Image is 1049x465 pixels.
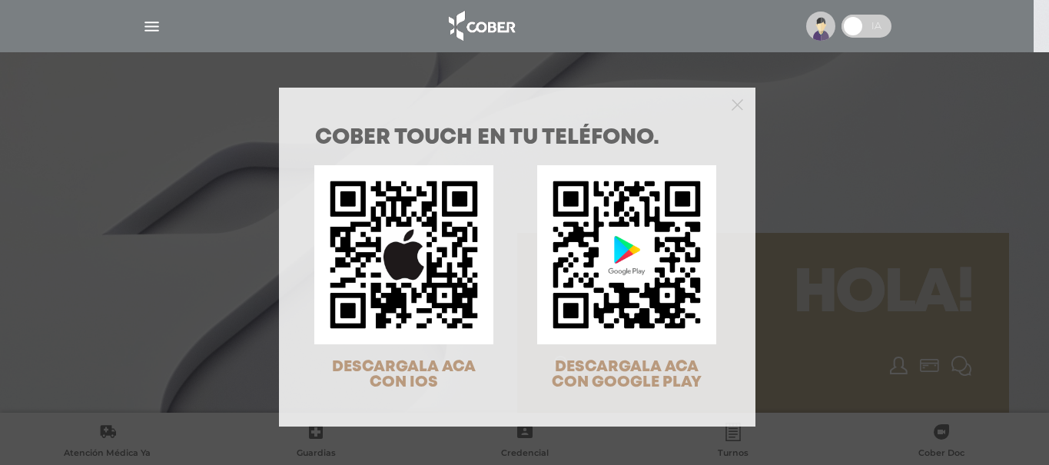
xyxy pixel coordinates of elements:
span: DESCARGALA ACA CON GOOGLE PLAY [552,360,702,390]
img: qr-code [537,165,716,344]
h1: COBER TOUCH en tu teléfono. [315,128,719,149]
img: qr-code [314,165,493,344]
span: DESCARGALA ACA CON IOS [332,360,476,390]
button: Close [732,97,743,111]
